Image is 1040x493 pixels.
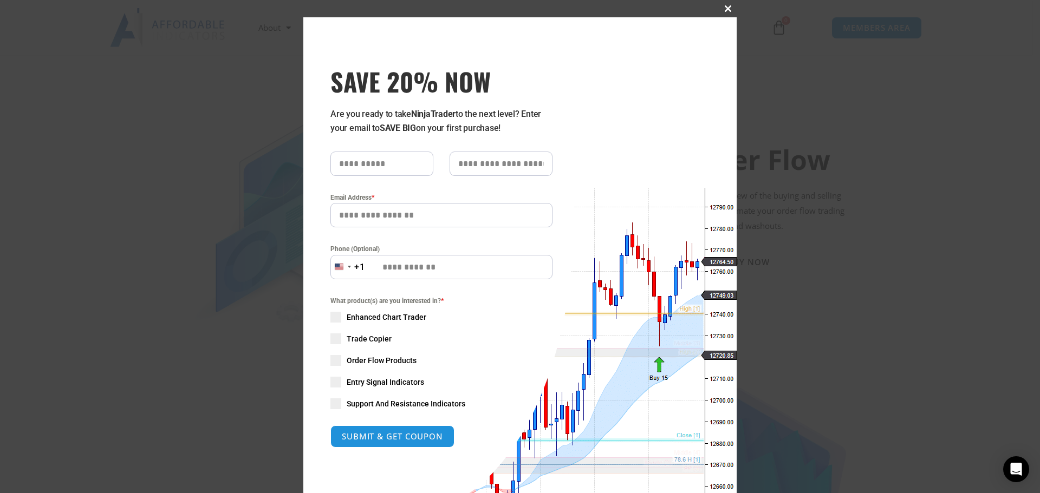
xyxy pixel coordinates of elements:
[330,255,365,279] button: Selected country
[330,244,552,254] label: Phone (Optional)
[347,377,424,387] span: Entry Signal Indicators
[330,333,552,344] label: Trade Copier
[1003,456,1029,482] div: Open Intercom Messenger
[347,312,426,323] span: Enhanced Chart Trader
[347,333,392,344] span: Trade Copier
[330,425,454,448] button: SUBMIT & GET COUPON
[330,192,552,203] label: Email Address
[330,295,552,306] span: What product(s) are you interested in?
[330,107,552,135] p: Are you ready to take to the next level? Enter your email to on your first purchase!
[330,312,552,323] label: Enhanced Chart Trader
[347,398,465,409] span: Support And Resistance Indicators
[330,355,552,366] label: Order Flow Products
[330,66,552,96] h3: SAVE 20% NOW
[411,109,456,119] strong: NinjaTrader
[330,398,552,409] label: Support And Resistance Indicators
[380,123,416,133] strong: SAVE BIG
[354,260,365,274] div: +1
[330,377,552,387] label: Entry Signal Indicators
[347,355,417,366] span: Order Flow Products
